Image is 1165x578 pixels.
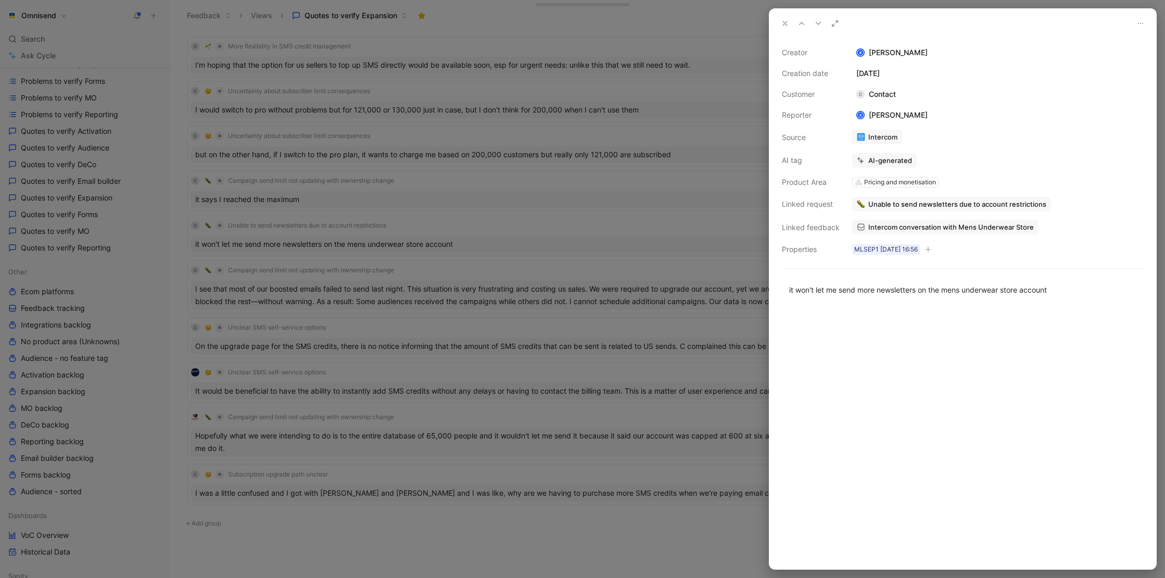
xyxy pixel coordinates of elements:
[857,49,864,56] div: K
[868,222,1034,232] span: Intercom conversation with Mens Underwear Store
[852,130,902,144] a: Intercom
[782,88,840,100] div: Customer
[854,244,918,255] div: MLSEP1 [DATE] 16:56
[782,154,840,167] div: AI tag
[782,131,840,144] div: Source
[782,221,840,234] div: Linked feedback
[782,67,840,80] div: Creation date
[852,109,932,121] div: [PERSON_NAME]
[868,156,912,165] div: AI-generated
[782,109,840,121] div: Reporter
[782,46,840,59] div: Creator
[782,243,840,256] div: Properties
[856,90,865,98] div: C
[852,197,1051,211] button: 🐛Unable to send newsletters due to account restrictions
[852,153,917,168] button: AI-generated
[782,176,840,189] div: Product Area
[857,200,865,208] img: 🐛
[789,284,1136,295] div: it won't let me send more newsletters on the mens underwear store account
[852,46,1144,59] div: [PERSON_NAME]
[852,88,900,100] div: Contact
[864,177,936,187] div: Pricing and monetisation
[852,67,1144,80] div: [DATE]
[857,112,864,119] div: K
[852,220,1039,234] a: Intercom conversation with Mens Underwear Store
[868,199,1046,209] span: Unable to send newsletters due to account restrictions
[782,198,840,210] div: Linked request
